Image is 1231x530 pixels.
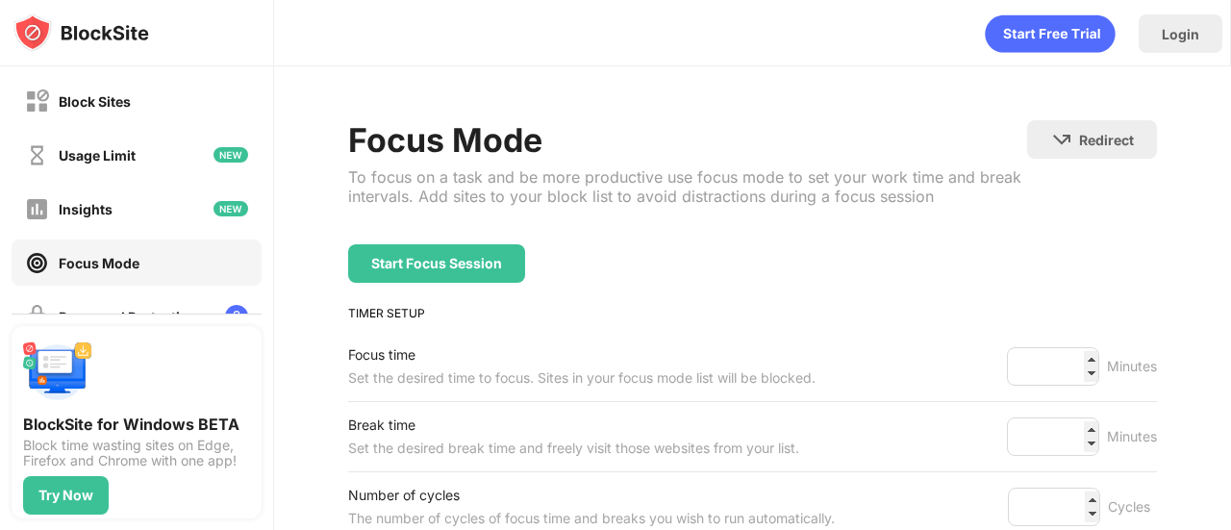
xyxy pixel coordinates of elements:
div: The number of cycles of focus time and breaks you wish to run automatically. [348,507,835,530]
img: time-usage-off.svg [25,143,49,167]
div: Focus time [348,343,816,366]
div: To focus on a task and be more productive use focus mode to set your work time and break interval... [348,167,1027,206]
div: Login [1162,26,1199,42]
div: Insights [59,201,113,217]
div: Minutes [1107,355,1157,378]
div: Block Sites [59,93,131,110]
div: Block time wasting sites on Edge, Firefox and Chrome with one app! [23,438,250,468]
img: focus-on.svg [25,251,49,275]
div: animation [985,14,1116,53]
div: Focus Mode [348,120,1027,160]
div: Start Focus Session [371,256,502,271]
div: Password Protection [59,309,197,325]
div: TIMER SETUP [348,306,1157,320]
div: Minutes [1107,425,1157,448]
img: logo-blocksite.svg [13,13,149,52]
img: block-off.svg [25,89,49,114]
div: Cycles [1108,495,1157,518]
div: Set the desired time to focus. Sites in your focus mode list will be blocked. [348,366,816,390]
img: new-icon.svg [214,201,248,216]
img: lock-menu.svg [225,305,248,328]
img: new-icon.svg [214,147,248,163]
div: Focus Mode [59,255,139,271]
div: Try Now [38,488,93,503]
img: push-desktop.svg [23,338,92,407]
img: password-protection-off.svg [25,305,49,329]
div: Usage Limit [59,147,136,164]
div: BlockSite for Windows BETA [23,415,250,434]
div: Break time [348,414,799,437]
div: Number of cycles [348,484,835,507]
div: Redirect [1079,132,1134,148]
img: insights-off.svg [25,197,49,221]
div: Set the desired break time and freely visit those websites from your list. [348,437,799,460]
